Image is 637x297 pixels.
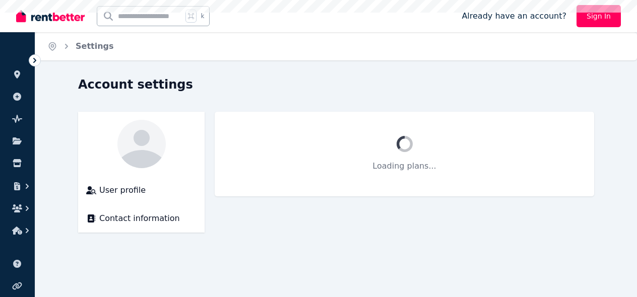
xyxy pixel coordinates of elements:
a: Contact information [86,212,197,225]
span: Already have an account? [462,10,566,22]
a: Settings [76,41,114,51]
span: Contact information [99,212,180,225]
a: User profile [86,184,197,196]
p: Loading plans... [239,160,570,172]
span: k [201,12,204,20]
a: Sign In [577,5,621,27]
nav: Breadcrumb [35,32,126,60]
h1: Account settings [78,77,193,93]
span: User profile [99,184,146,196]
img: RentBetter [16,9,85,24]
